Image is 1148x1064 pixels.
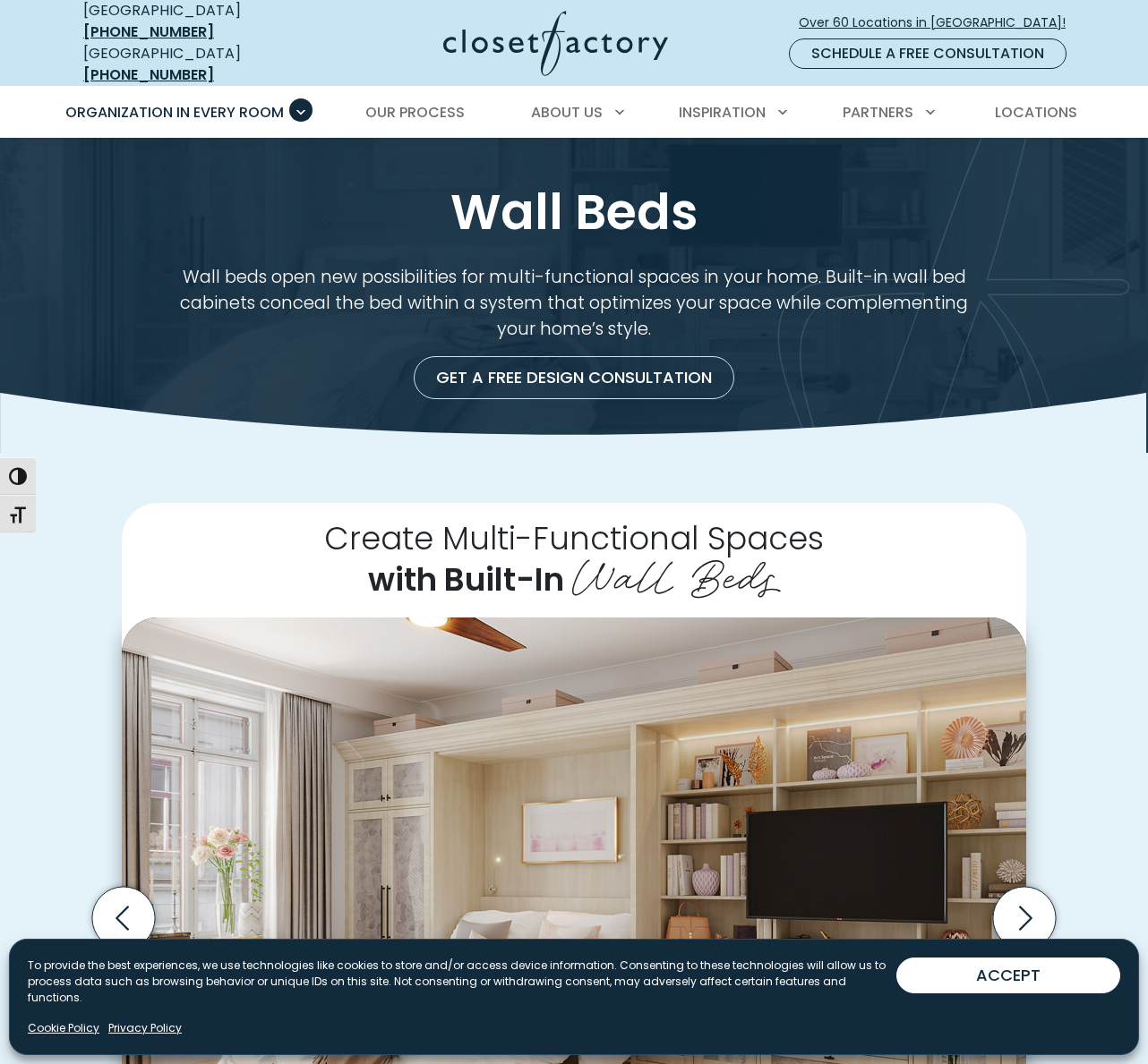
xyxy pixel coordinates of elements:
span: Over 60 Locations in [GEOGRAPHIC_DATA]! [799,13,1080,32]
a: Get a Free Design Consultation [414,356,734,399]
h1: Wall Beds [80,182,1068,243]
p: To provide the best experiences, we use technologies like cookies to store and/or access device i... [28,958,896,1006]
a: Schedule a Free Consultation [789,38,1067,69]
a: Privacy Policy [108,1020,182,1036]
nav: Primary Menu [53,88,1095,138]
span: Locations [995,102,1077,123]
a: [PHONE_NUMBER] [83,64,214,85]
img: Closet Factory Logo [443,11,668,76]
span: Our Process [365,102,465,123]
span: Create Multi-Functional Spaces [324,517,824,561]
span: Wall Beds [572,540,781,605]
a: [PHONE_NUMBER] [83,21,214,42]
a: Over 60 Locations in [GEOGRAPHIC_DATA]! [798,7,1081,38]
span: with Built-In [368,558,564,602]
button: Previous slide [85,880,162,957]
p: Wall beds open new possibilities for multi-functional spaces in your home. Built-in wall bed cabi... [164,264,984,342]
span: About Us [531,102,603,123]
span: Partners [843,102,913,123]
button: ACCEPT [896,958,1120,993]
span: Organization in Every Room [65,102,284,123]
div: [GEOGRAPHIC_DATA] [83,43,303,86]
a: Cookie Policy [28,1020,99,1036]
button: Next slide [986,880,1063,957]
span: Inspiration [679,102,766,123]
